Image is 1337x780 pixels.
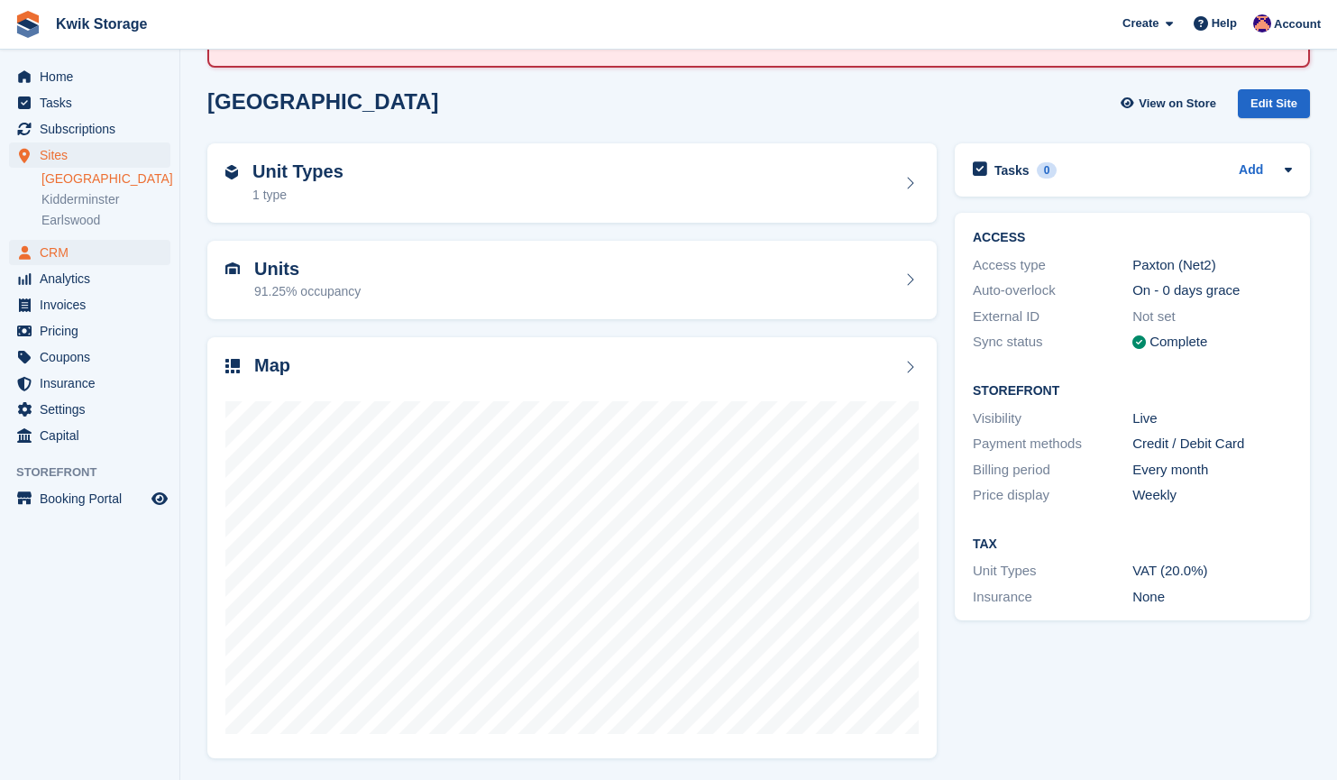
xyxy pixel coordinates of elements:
img: unit-icn-7be61d7bf1b0ce9d3e12c5938cc71ed9869f7b940bace4675aadf7bd6d80202e.svg [225,262,240,275]
h2: Units [254,259,361,280]
img: stora-icon-8386f47178a22dfd0bd8f6a31ec36ba5ce8667c1dd55bd0f319d3a0aa187defe.svg [14,11,41,38]
span: Capital [40,423,148,448]
a: menu [9,90,170,115]
span: Account [1274,15,1321,33]
span: Sites [40,142,148,168]
h2: ACCESS [973,231,1292,245]
a: menu [9,344,170,370]
div: Sync status [973,332,1132,353]
span: Settings [40,397,148,422]
a: View on Store [1118,89,1223,119]
img: map-icn-33ee37083ee616e46c38cad1a60f524a97daa1e2b2c8c0bc3eb3415660979fc1.svg [225,359,240,373]
a: Kidderminster [41,191,170,208]
a: menu [9,397,170,422]
div: Insurance [973,587,1132,608]
div: Paxton (Net2) [1132,255,1292,276]
span: Analytics [40,266,148,291]
div: Not set [1132,307,1292,327]
h2: Tasks [994,162,1030,179]
div: 91.25% occupancy [254,282,361,301]
span: Home [40,64,148,89]
h2: Storefront [973,384,1292,399]
div: Every month [1132,460,1292,481]
span: CRM [40,240,148,265]
span: Create [1122,14,1158,32]
div: Credit / Debit Card [1132,434,1292,454]
a: menu [9,292,170,317]
div: Complete [1149,332,1207,353]
a: Preview store [149,488,170,509]
a: Unit Types 1 type [207,143,937,223]
div: Edit Site [1238,89,1310,119]
a: menu [9,64,170,89]
h2: Unit Types [252,161,343,182]
div: Auto-overlock [973,280,1132,301]
span: Coupons [40,344,148,370]
img: Jade Stanley [1253,14,1271,32]
div: Billing period [973,460,1132,481]
div: Weekly [1132,485,1292,506]
h2: Map [254,355,290,376]
a: menu [9,318,170,344]
div: Live [1132,408,1292,429]
a: Edit Site [1238,89,1310,126]
a: Add [1239,161,1263,181]
span: Tasks [40,90,148,115]
div: On - 0 days grace [1132,280,1292,301]
div: Payment methods [973,434,1132,454]
div: Visibility [973,408,1132,429]
div: VAT (20.0%) [1132,561,1292,582]
img: unit-type-icn-2b2737a686de81e16bb02015468b77c625bbabd49415b5ef34ead5e3b44a266d.svg [225,165,238,179]
a: menu [9,423,170,448]
span: Help [1212,14,1237,32]
span: Storefront [16,463,179,482]
div: 1 type [252,186,343,205]
div: External ID [973,307,1132,327]
h2: Tax [973,537,1292,552]
a: menu [9,266,170,291]
div: 0 [1037,162,1058,179]
a: Units 91.25% occupancy [207,241,937,320]
a: menu [9,371,170,396]
span: Pricing [40,318,148,344]
div: Access type [973,255,1132,276]
span: Subscriptions [40,116,148,142]
a: menu [9,486,170,511]
a: Kwik Storage [49,9,154,39]
span: Invoices [40,292,148,317]
div: Unit Types [973,561,1132,582]
span: View on Store [1139,95,1216,113]
a: menu [9,142,170,168]
a: Map [207,337,937,758]
a: menu [9,116,170,142]
span: Insurance [40,371,148,396]
a: Earlswood [41,212,170,229]
h2: [GEOGRAPHIC_DATA] [207,89,438,114]
div: None [1132,587,1292,608]
div: Price display [973,485,1132,506]
span: Booking Portal [40,486,148,511]
a: menu [9,240,170,265]
a: [GEOGRAPHIC_DATA] [41,170,170,188]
